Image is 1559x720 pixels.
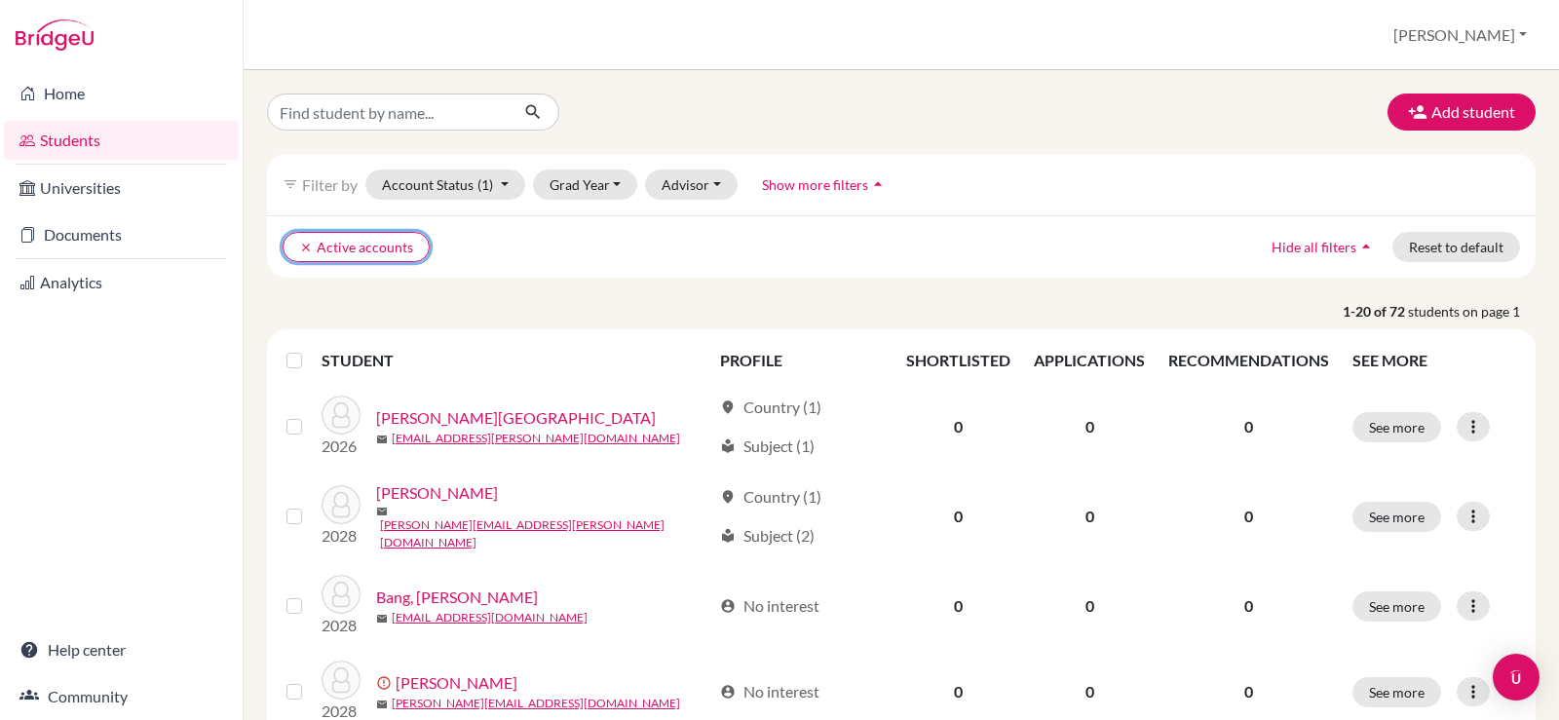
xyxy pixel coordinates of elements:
a: Students [4,121,239,160]
button: Add student [1388,94,1536,131]
span: local_library [720,438,736,454]
button: clearActive accounts [283,232,430,262]
button: Grad Year [533,170,638,200]
td: 0 [894,563,1022,649]
td: 0 [1022,563,1157,649]
p: 2026 [322,435,361,458]
a: Bang, [PERSON_NAME] [376,586,538,609]
span: account_circle [720,598,736,614]
p: 0 [1168,680,1329,703]
span: mail [376,699,388,710]
i: filter_list [283,176,298,192]
td: 0 [1022,384,1157,470]
p: 2028 [322,524,361,548]
th: STUDENT [322,337,708,384]
th: SEE MORE [1341,337,1528,384]
td: 0 [894,384,1022,470]
div: No interest [720,594,819,618]
span: students on page 1 [1408,301,1536,322]
img: Ayles, Ethan [322,485,361,524]
a: Help center [4,630,239,669]
img: Bang, Ji Hoo [322,575,361,614]
td: 0 [1022,470,1157,563]
div: Open Intercom Messenger [1493,654,1540,701]
div: Subject (2) [720,524,815,548]
span: location_on [720,489,736,505]
button: Account Status(1) [365,170,525,200]
input: Find student by name... [267,94,509,131]
button: Advisor [645,170,738,200]
button: See more [1352,412,1441,442]
span: account_circle [720,684,736,700]
strong: 1-20 of 72 [1343,301,1408,322]
span: Filter by [302,175,358,194]
a: [PERSON_NAME] [396,671,517,695]
th: RECOMMENDATIONS [1157,337,1341,384]
div: Country (1) [720,396,821,419]
th: APPLICATIONS [1022,337,1157,384]
th: SHORTLISTED [894,337,1022,384]
button: Reset to default [1392,232,1520,262]
i: arrow_drop_up [1356,237,1376,256]
a: Analytics [4,263,239,302]
span: Hide all filters [1272,239,1356,255]
button: Hide all filtersarrow_drop_up [1255,232,1392,262]
span: (1) [477,176,493,193]
p: 0 [1168,505,1329,528]
a: Home [4,74,239,113]
span: mail [376,506,388,517]
a: [PERSON_NAME] [376,481,498,505]
span: Show more filters [762,176,868,193]
a: [EMAIL_ADDRESS][PERSON_NAME][DOMAIN_NAME] [392,430,680,447]
td: 0 [894,470,1022,563]
th: PROFILE [708,337,894,384]
span: error_outline [376,675,396,691]
div: Subject (1) [720,435,815,458]
div: No interest [720,680,819,703]
span: location_on [720,399,736,415]
button: See more [1352,677,1441,707]
a: [EMAIL_ADDRESS][DOMAIN_NAME] [392,609,588,626]
a: Community [4,677,239,716]
p: 0 [1168,415,1329,438]
a: [PERSON_NAME][EMAIL_ADDRESS][DOMAIN_NAME] [392,695,680,712]
img: Bridge-U [16,19,94,51]
span: mail [376,613,388,625]
button: [PERSON_NAME] [1385,17,1536,54]
span: local_library [720,528,736,544]
p: 0 [1168,594,1329,618]
a: [PERSON_NAME][GEOGRAPHIC_DATA] [376,406,656,430]
button: See more [1352,591,1441,622]
i: clear [299,241,313,254]
i: arrow_drop_up [868,174,888,194]
button: Show more filtersarrow_drop_up [745,170,904,200]
a: [PERSON_NAME][EMAIL_ADDRESS][PERSON_NAME][DOMAIN_NAME] [380,516,711,551]
p: 2028 [322,614,361,637]
a: Documents [4,215,239,254]
a: Universities [4,169,239,208]
div: Country (1) [720,485,821,509]
img: Ayles, Austin [322,396,361,435]
span: mail [376,434,388,445]
img: Basilio, Sophia [322,661,361,700]
button: See more [1352,502,1441,532]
